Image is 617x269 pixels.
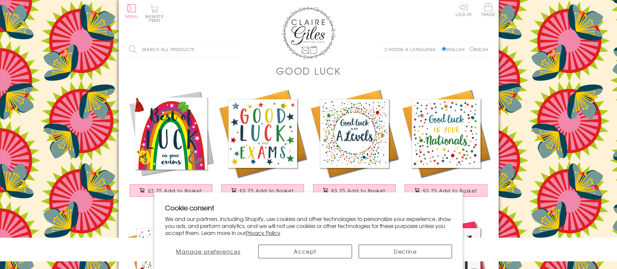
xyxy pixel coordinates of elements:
[130,184,212,197] button: £3.75 Add to Basket
[400,88,492,203] a: Good Luck in Nationals Card, Dots, Embellished with pompoms £3.75 Add to Basket
[331,187,386,194] span: £3.75 Add to Basket
[221,184,304,197] button: £3.75 Add to Basket
[246,229,280,237] a: Privacy Policy
[258,245,352,258] button: Accept
[442,47,446,51] input: English
[313,184,396,197] button: £3.75 Add to Basket
[423,187,477,194] span: £3.75 Add to Basket
[145,5,164,22] button: Basket0 items
[481,3,495,16] span: Trade
[276,64,341,78] h1: Good Luck
[385,46,440,52] p: Choose a language:
[481,3,495,18] a: Trade
[217,88,309,203] a: Exam Good Luck Card, Stars, Embellished with pompoms £3.75 Add to Basket
[125,42,242,57] input: Search all products
[125,88,217,203] a: Good Luck Exams Card, Rainbow, Embellished with a colourful tassel £3.75 Add to Basket
[309,88,400,179] img: A Level Good Luck Card, Dotty Circle, Embellished with pompoms
[309,88,400,203] a: A Level Good Luck Card, Dotty Circle, Embellished with pompoms £3.75 Add to Basket
[470,47,474,51] input: Welsh
[165,203,452,212] h2: Cookie consent
[125,4,138,18] button: Menu
[165,215,452,236] p: We and our partners, including Shopify, use cookies and other technologies to personalize your ex...
[217,88,309,179] img: Exam Good Luck Card, Stars, Embellished with pompoms
[400,88,492,179] img: Good Luck in Nationals Card, Dots, Embellished with pompoms
[405,184,487,197] button: £3.75 Add to Basket
[125,13,138,19] span: Menu
[148,13,164,23] span: 0 items
[470,46,489,52] label: Welsh
[282,7,335,59] img: Claire Giles Greetings Cards
[176,247,240,255] span: Manage preferences
[165,245,252,258] button: Manage preferences
[442,46,468,52] label: English
[125,88,217,179] img: Good Luck Exams Card, Rainbow, Embellished with a colourful tassel
[148,187,202,194] span: £3.75 Add to Basket
[456,3,472,16] a: Log In
[235,42,242,57] input: Search
[359,245,452,258] button: Decline
[240,187,294,194] span: £3.75 Add to Basket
